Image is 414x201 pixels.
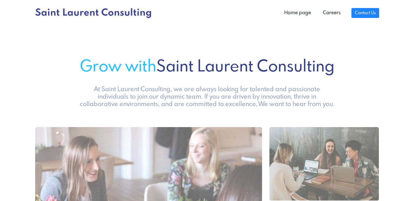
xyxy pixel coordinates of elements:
[278,7,317,19] a: Home page
[78,82,336,105] h5: At Saint Laurent Consulting, we are always looking for talented and passionate individuals to joi...
[317,7,346,19] a: Careers
[35,56,379,75] h1: Saint Laurent Consulting
[80,57,156,73] span: Grow with
[351,8,379,18] a: Contact Us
